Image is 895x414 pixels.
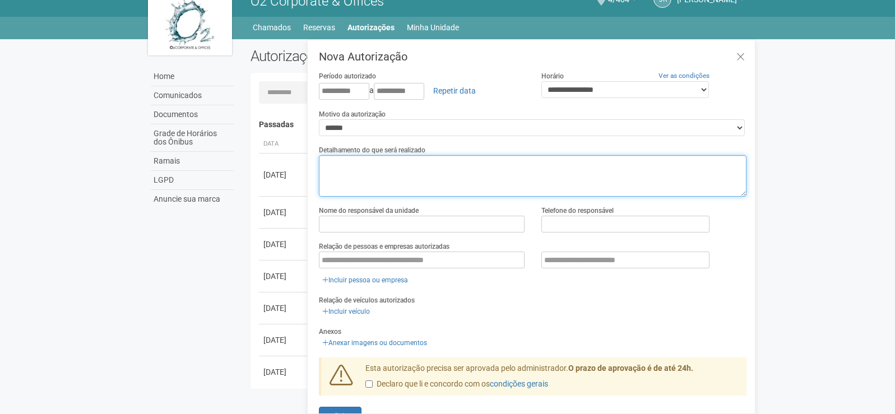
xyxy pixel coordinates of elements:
[365,380,373,388] input: Declaro que li e concordo com oscondições gerais
[319,51,746,62] h3: Nova Autorização
[319,145,425,155] label: Detalhamento do que será realizado
[263,334,305,346] div: [DATE]
[251,48,490,64] h2: Autorizações
[407,20,459,35] a: Minha Unidade
[541,71,564,81] label: Horário
[426,81,483,100] a: Repetir data
[319,274,411,286] a: Incluir pessoa ou empresa
[263,366,305,378] div: [DATE]
[347,20,395,35] a: Autorizações
[319,109,386,119] label: Motivo da autorização
[319,305,373,318] a: Incluir veículo
[151,152,234,171] a: Ramais
[151,124,234,152] a: Grade de Horários dos Ônibus
[490,379,548,388] a: condições gerais
[151,67,234,86] a: Home
[151,105,234,124] a: Documentos
[303,20,335,35] a: Reservas
[151,86,234,105] a: Comunicados
[263,239,305,250] div: [DATE]
[151,171,234,190] a: LGPD
[319,71,376,81] label: Período autorizado
[568,364,693,373] strong: O prazo de aprovação é de até 24h.
[365,379,548,390] label: Declaro que li e concordo com os
[319,337,430,349] a: Anexar imagens ou documentos
[263,271,305,282] div: [DATE]
[253,20,291,35] a: Chamados
[319,241,449,252] label: Relação de pessoas e empresas autorizadas
[259,135,309,153] th: Data
[541,206,614,216] label: Telefone do responsável
[319,206,419,216] label: Nome do responsável da unidade
[319,327,341,337] label: Anexos
[263,303,305,314] div: [DATE]
[263,207,305,218] div: [DATE]
[319,81,525,100] div: a
[263,169,305,180] div: [DATE]
[357,363,747,396] div: Esta autorização precisa ser aprovada pelo administrador.
[151,190,234,208] a: Anuncie sua marca
[319,295,415,305] label: Relação de veículos autorizados
[659,72,709,80] a: Ver as condições
[259,120,739,129] h4: Passadas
